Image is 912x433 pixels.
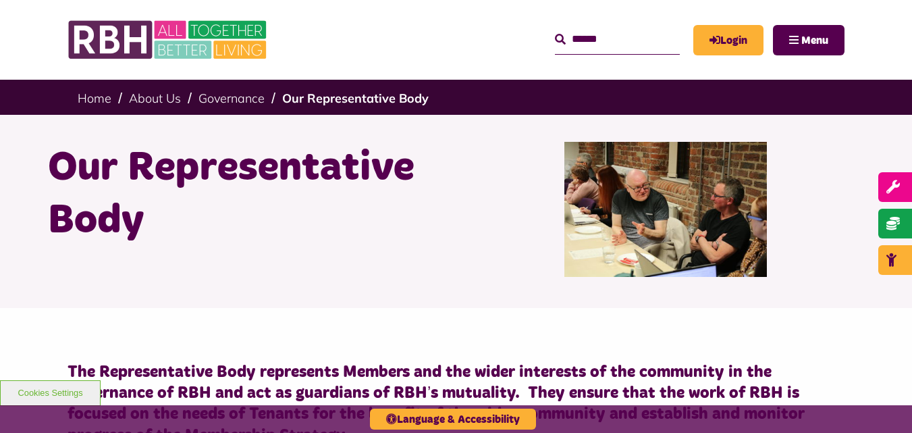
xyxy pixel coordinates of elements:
[693,25,763,55] a: MyRBH
[282,91,429,106] a: Our Representative Body
[370,409,536,430] button: Language & Accessibility
[773,25,844,55] button: Navigation
[68,14,270,66] img: RBH
[851,372,912,433] iframe: Netcall Web Assistant for live chat
[564,142,767,277] img: Rep Body
[801,35,828,46] span: Menu
[48,142,446,247] h1: Our Representative Body
[129,91,181,106] a: About Us
[78,91,111,106] a: Home
[198,91,265,106] a: Governance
